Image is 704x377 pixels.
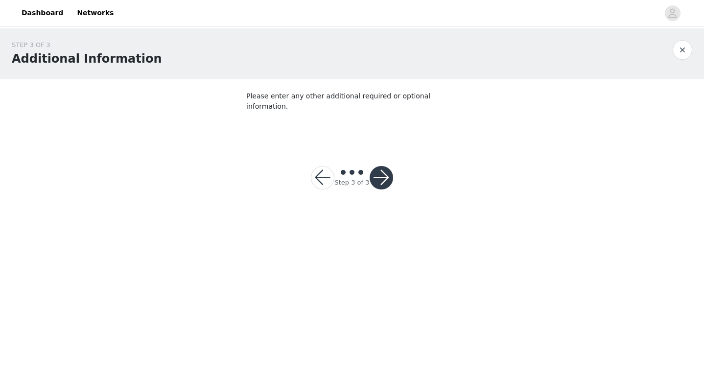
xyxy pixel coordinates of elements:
[12,40,162,50] div: STEP 3 OF 3
[16,2,69,24] a: Dashboard
[246,91,458,112] p: Please enter any other additional required or optional information.
[12,50,162,68] h1: Additional Information
[668,5,677,21] div: avatar
[71,2,119,24] a: Networks
[334,178,369,188] div: Step 3 of 3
